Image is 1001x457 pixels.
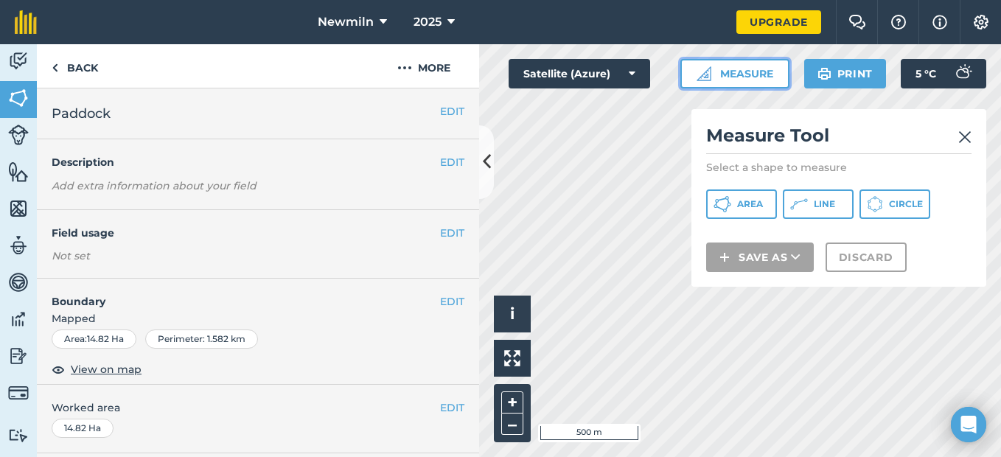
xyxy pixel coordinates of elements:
[8,125,29,145] img: svg+xml;base64,PD94bWwgdmVyc2lvbj0iMS4wIiBlbmNvZGluZz0idXRmLTgiPz4KPCEtLSBHZW5lcmF0b3I6IEFkb2JlIE...
[494,296,531,332] button: i
[37,310,479,327] span: Mapped
[440,400,464,416] button: EDIT
[8,234,29,257] img: svg+xml;base64,PD94bWwgdmVyc2lvbj0iMS4wIiBlbmNvZGluZz0idXRmLTgiPz4KPCEtLSBHZW5lcmF0b3I6IEFkb2JlIE...
[706,160,972,175] p: Select a shape to measure
[52,225,440,241] h4: Field usage
[859,189,930,219] button: Circle
[369,44,479,88] button: More
[783,189,854,219] button: Line
[972,15,990,29] img: A cog icon
[932,13,947,31] img: svg+xml;base64,PHN2ZyB4bWxucz0iaHR0cDovL3d3dy53My5vcmcvMjAwMC9zdmciIHdpZHRoPSIxNyIgaGVpZ2h0PSIxNy...
[510,304,515,323] span: i
[37,279,440,310] h4: Boundary
[440,225,464,241] button: EDIT
[8,50,29,72] img: svg+xml;base64,PD94bWwgdmVyc2lvbj0iMS4wIiBlbmNvZGluZz0idXRmLTgiPz4KPCEtLSBHZW5lcmF0b3I6IEFkb2JlIE...
[52,329,136,349] div: Area : 14.82 Ha
[509,59,650,88] button: Satellite (Azure)
[15,10,37,34] img: fieldmargin Logo
[719,248,730,266] img: svg+xml;base64,PHN2ZyB4bWxucz0iaHR0cDovL3d3dy53My5vcmcvMjAwMC9zdmciIHdpZHRoPSIxNCIgaGVpZ2h0PSIyNC...
[52,59,58,77] img: svg+xml;base64,PHN2ZyB4bWxucz0iaHR0cDovL3d3dy53My5vcmcvMjAwMC9zdmciIHdpZHRoPSI5IiBoZWlnaHQ9IjI0Ii...
[52,360,65,378] img: svg+xml;base64,PHN2ZyB4bWxucz0iaHR0cDovL3d3dy53My5vcmcvMjAwMC9zdmciIHdpZHRoPSIxOCIgaGVpZ2h0PSIyNC...
[8,87,29,109] img: svg+xml;base64,PHN2ZyB4bWxucz0iaHR0cDovL3d3dy53My5vcmcvMjAwMC9zdmciIHdpZHRoPSI1NiIgaGVpZ2h0PSI2MC...
[890,15,907,29] img: A question mark icon
[8,271,29,293] img: svg+xml;base64,PD94bWwgdmVyc2lvbj0iMS4wIiBlbmNvZGluZz0idXRmLTgiPz4KPCEtLSBHZW5lcmF0b3I6IEFkb2JlIE...
[440,103,464,119] button: EDIT
[958,128,972,146] img: svg+xml;base64,PHN2ZyB4bWxucz0iaHR0cDovL3d3dy53My5vcmcvMjAwMC9zdmciIHdpZHRoPSIyMiIgaGVpZ2h0PSIzMC...
[706,124,972,154] h2: Measure Tool
[440,293,464,310] button: EDIT
[804,59,887,88] button: Print
[501,414,523,435] button: –
[680,59,789,88] button: Measure
[440,154,464,170] button: EDIT
[52,103,111,124] span: Paddock
[71,361,142,377] span: View on map
[8,383,29,403] img: svg+xml;base64,PD94bWwgdmVyc2lvbj0iMS4wIiBlbmNvZGluZz0idXRmLTgiPz4KPCEtLSBHZW5lcmF0b3I6IEFkb2JlIE...
[52,360,142,378] button: View on map
[318,13,374,31] span: Newmiln
[736,10,821,34] a: Upgrade
[8,308,29,330] img: svg+xml;base64,PD94bWwgdmVyc2lvbj0iMS4wIiBlbmNvZGluZz0idXRmLTgiPz4KPCEtLSBHZW5lcmF0b3I6IEFkb2JlIE...
[145,329,258,349] div: Perimeter : 1.582 km
[697,66,711,81] img: Ruler icon
[52,179,257,192] em: Add extra information about your field
[501,391,523,414] button: +
[414,13,442,31] span: 2025
[737,198,763,210] span: Area
[948,59,977,88] img: svg+xml;base64,PD94bWwgdmVyc2lvbj0iMS4wIiBlbmNvZGluZz0idXRmLTgiPz4KPCEtLSBHZW5lcmF0b3I6IEFkb2JlIE...
[826,243,907,272] button: Discard
[397,59,412,77] img: svg+xml;base64,PHN2ZyB4bWxucz0iaHR0cDovL3d3dy53My5vcmcvMjAwMC9zdmciIHdpZHRoPSIyMCIgaGVpZ2h0PSIyNC...
[8,198,29,220] img: svg+xml;base64,PHN2ZyB4bWxucz0iaHR0cDovL3d3dy53My5vcmcvMjAwMC9zdmciIHdpZHRoPSI1NiIgaGVpZ2h0PSI2MC...
[8,428,29,442] img: svg+xml;base64,PD94bWwgdmVyc2lvbj0iMS4wIiBlbmNvZGluZz0idXRmLTgiPz4KPCEtLSBHZW5lcmF0b3I6IEFkb2JlIE...
[8,345,29,367] img: svg+xml;base64,PD94bWwgdmVyc2lvbj0iMS4wIiBlbmNvZGluZz0idXRmLTgiPz4KPCEtLSBHZW5lcmF0b3I6IEFkb2JlIE...
[52,400,464,416] span: Worked area
[915,59,936,88] span: 5 ° C
[52,419,114,438] div: 14.82 Ha
[706,243,814,272] button: Save as
[52,154,464,170] h4: Description
[706,189,777,219] button: Area
[504,350,520,366] img: Four arrows, one pointing top left, one top right, one bottom right and the last bottom left
[848,15,866,29] img: Two speech bubbles overlapping with the left bubble in the forefront
[37,44,113,88] a: Back
[814,198,835,210] span: Line
[951,407,986,442] div: Open Intercom Messenger
[8,161,29,183] img: svg+xml;base64,PHN2ZyB4bWxucz0iaHR0cDovL3d3dy53My5vcmcvMjAwMC9zdmciIHdpZHRoPSI1NiIgaGVpZ2h0PSI2MC...
[889,198,923,210] span: Circle
[817,65,831,83] img: svg+xml;base64,PHN2ZyB4bWxucz0iaHR0cDovL3d3dy53My5vcmcvMjAwMC9zdmciIHdpZHRoPSIxOSIgaGVpZ2h0PSIyNC...
[52,248,464,263] div: Not set
[901,59,986,88] button: 5 °C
